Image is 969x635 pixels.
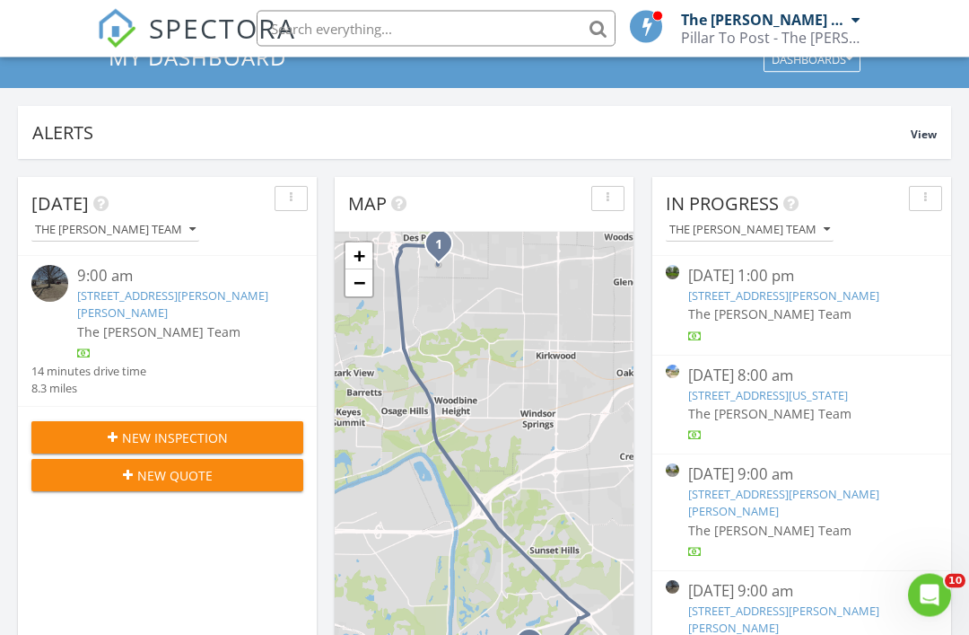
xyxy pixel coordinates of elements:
div: The [PERSON_NAME] Team [669,225,830,237]
button: New Quote [31,460,303,492]
div: [DATE] 9:00 am [688,464,915,487]
iframe: Intercom live chat [908,574,951,617]
button: The [PERSON_NAME] Team [666,219,834,243]
a: [STREET_ADDRESS][PERSON_NAME][PERSON_NAME] [77,288,268,322]
a: [STREET_ADDRESS][PERSON_NAME] [688,288,879,304]
div: 8.3 miles [31,381,146,398]
a: SPECTORA [97,24,296,62]
span: The [PERSON_NAME] Team [77,324,240,341]
a: [DATE] 9:00 am [STREET_ADDRESS][PERSON_NAME][PERSON_NAME] The [PERSON_NAME] Team [666,464,938,562]
div: Alerts [32,121,911,146]
a: 9:00 am [STREET_ADDRESS][PERSON_NAME][PERSON_NAME] The [PERSON_NAME] Team 14 minutes drive time 8... [31,266,303,398]
input: Search everything... [257,11,615,47]
a: Zoom in [345,243,372,270]
button: Dashboards [764,49,860,74]
button: New Inspection [31,422,303,454]
div: The [PERSON_NAME] Team [681,11,847,29]
span: 10 [945,574,965,588]
div: 9:00 am [77,266,281,288]
div: 938 Blase Ave, Des Peres, MO 63131 [439,244,450,255]
span: The [PERSON_NAME] Team [688,523,851,540]
div: [DATE] 9:00 am [688,581,915,604]
span: The [PERSON_NAME] Team [688,406,851,423]
div: Pillar To Post - The Frederick Team [681,29,860,47]
div: [DATE] 8:00 am [688,366,915,388]
span: In Progress [666,192,779,216]
a: [STREET_ADDRESS][PERSON_NAME][PERSON_NAME] [688,487,879,520]
a: [STREET_ADDRESS][US_STATE] [688,388,848,404]
span: [DATE] [31,192,89,216]
a: [DATE] 1:00 pm [STREET_ADDRESS][PERSON_NAME] The [PERSON_NAME] Team [666,266,938,346]
img: streetview [31,266,68,303]
img: streetview [666,266,679,279]
i: 1 [435,240,442,252]
img: streetview [666,366,679,379]
button: The [PERSON_NAME] Team [31,219,199,243]
img: The Best Home Inspection Software - Spectora [97,9,136,49]
div: Dashboards [772,55,852,67]
span: View [911,128,937,143]
a: [DATE] 8:00 am [STREET_ADDRESS][US_STATE] The [PERSON_NAME] Team [666,366,938,445]
span: New Quote [137,467,213,486]
span: Map [348,192,387,216]
div: [DATE] 1:00 pm [688,266,915,288]
img: streetview [666,464,679,478]
div: 14 minutes drive time [31,364,146,381]
span: SPECTORA [149,9,296,47]
span: New Inspection [122,429,228,448]
div: The [PERSON_NAME] Team [35,225,196,237]
img: streetview [666,581,679,595]
span: The [PERSON_NAME] Team [688,306,851,323]
a: Zoom out [345,270,372,297]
